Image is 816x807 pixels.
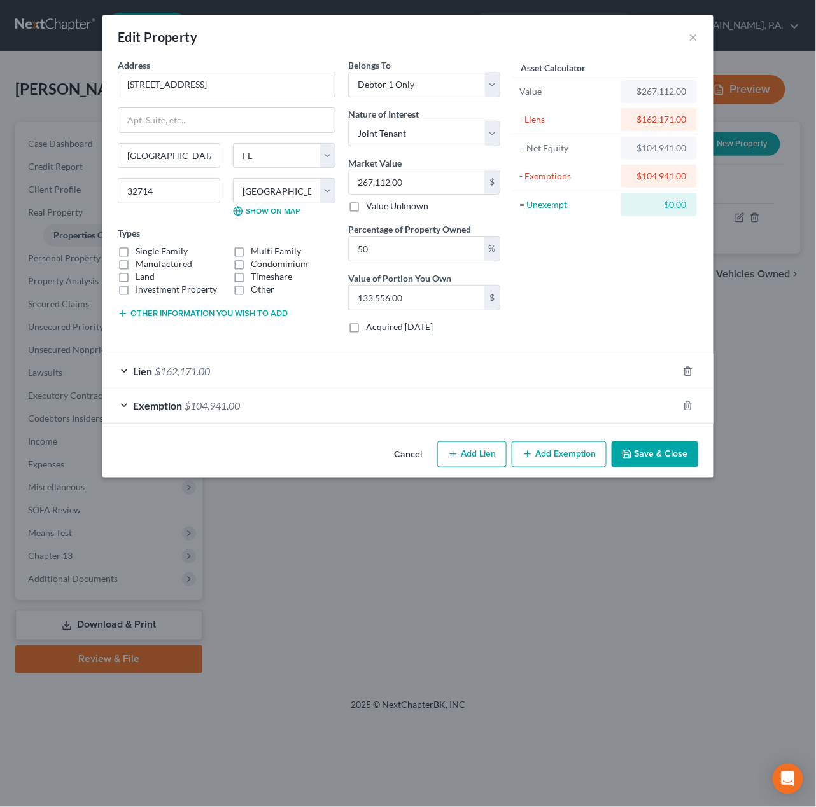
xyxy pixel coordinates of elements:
div: $ [484,286,500,310]
div: = Unexempt [519,198,616,211]
button: Add Lien [437,441,507,468]
label: Nature of Interest [348,107,419,121]
span: $162,171.00 [155,365,210,377]
button: Add Exemption [512,441,607,468]
div: $104,941.00 [631,142,687,155]
label: Land [136,270,155,283]
span: $104,941.00 [185,399,240,411]
div: Value [519,85,616,98]
span: Exemption [133,399,182,411]
div: $ [484,170,500,195]
label: Asset Calculator [521,61,586,74]
label: Condominium [251,258,308,270]
button: Save & Close [612,441,698,468]
span: Belongs To [348,60,391,71]
label: Other [251,283,274,296]
label: Single Family [136,245,188,258]
button: Cancel [384,443,432,468]
input: 0.00 [349,286,484,310]
div: - Liens [519,113,616,126]
label: Types [118,226,140,240]
label: Manufactured [136,258,192,270]
label: Value Unknown [366,200,428,212]
input: Enter address... [118,72,335,97]
div: Open Intercom Messenger [773,764,803,794]
span: Lien [133,365,152,377]
label: Percentage of Property Owned [348,223,471,236]
button: Other information you wish to add [118,308,288,319]
div: % [484,237,500,261]
div: $0.00 [631,198,687,211]
input: Enter zip... [118,178,220,203]
span: Address [118,60,150,71]
input: 0.00 [349,237,484,261]
label: Timeshare [251,270,292,283]
div: $104,941.00 [631,170,687,183]
label: Market Value [348,156,402,170]
a: Show on Map [233,206,300,216]
label: Value of Portion You Own [348,272,451,285]
label: Investment Property [136,283,217,296]
div: = Net Equity [519,142,616,155]
div: $162,171.00 [631,113,687,126]
input: Enter city... [118,144,220,168]
label: Acquired [DATE] [366,321,433,333]
div: - Exemptions [519,170,616,183]
input: Apt, Suite, etc... [118,108,335,132]
button: × [689,29,698,45]
div: $267,112.00 [631,85,687,98]
div: Edit Property [118,28,197,46]
label: Multi Family [251,245,301,258]
input: 0.00 [349,170,484,195]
